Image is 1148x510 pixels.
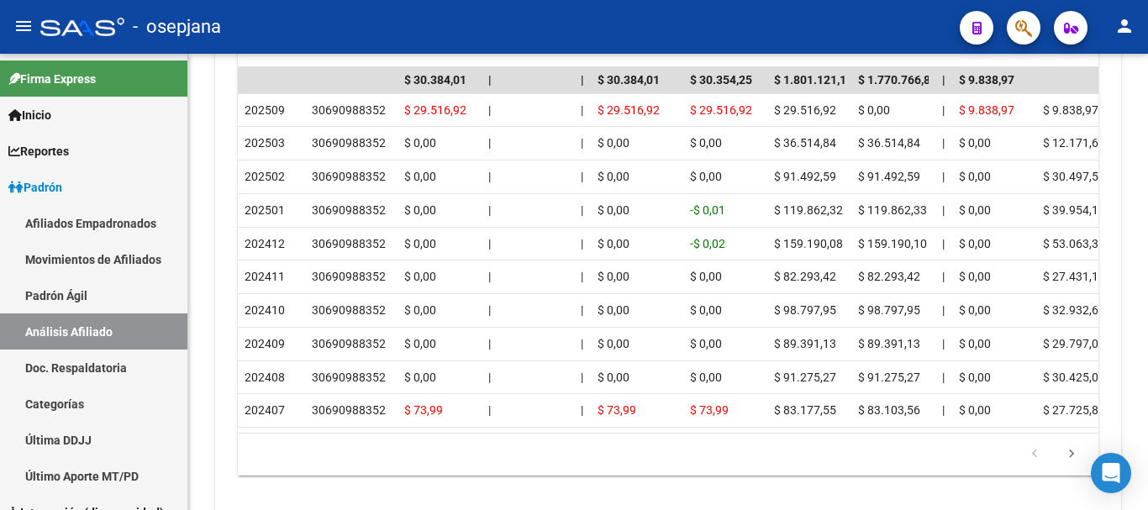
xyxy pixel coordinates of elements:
[858,337,920,350] span: $ 89.391,13
[598,403,636,417] span: $ 73,99
[1043,170,1105,183] span: $ 30.497,53
[959,136,991,150] span: $ 0,00
[774,73,853,87] span: $ 1.801.121,13
[942,203,945,217] span: |
[581,303,583,317] span: |
[598,371,629,384] span: $ 0,00
[959,270,991,283] span: $ 0,00
[581,237,583,250] span: |
[858,103,890,117] span: $ 0,00
[581,203,583,217] span: |
[488,73,492,87] span: |
[581,136,583,150] span: |
[858,170,920,183] span: $ 91.492,59
[959,371,991,384] span: $ 0,00
[774,203,843,217] span: $ 119.862,32
[245,303,285,317] span: 202410
[598,136,629,150] span: $ 0,00
[598,103,660,117] span: $ 29.516,92
[488,270,491,283] span: |
[598,73,660,87] span: $ 30.384,01
[942,170,945,183] span: |
[312,267,386,287] div: 30690988352
[774,337,836,350] span: $ 89.391,13
[245,136,285,150] span: 202503
[774,136,836,150] span: $ 36.514,84
[858,270,920,283] span: $ 82.293,42
[245,270,285,283] span: 202411
[1091,453,1131,493] div: Open Intercom Messenger
[858,403,920,417] span: $ 83.103,56
[598,170,629,183] span: $ 0,00
[598,203,629,217] span: $ 0,00
[858,73,937,87] span: $ 1.770.766,88
[690,170,722,183] span: $ 0,00
[1043,303,1105,317] span: $ 32.932,65
[959,403,991,417] span: $ 0,00
[404,73,466,87] span: $ 30.384,01
[581,73,584,87] span: |
[690,403,729,417] span: $ 73,99
[598,237,629,250] span: $ 0,00
[312,301,386,320] div: 30690988352
[581,103,583,117] span: |
[690,337,722,350] span: $ 0,00
[690,73,752,87] span: $ 30.354,25
[690,270,722,283] span: $ 0,00
[1019,445,1051,464] a: go to previous page
[488,170,491,183] span: |
[8,70,96,88] span: Firma Express
[404,371,436,384] span: $ 0,00
[959,303,991,317] span: $ 0,00
[942,303,945,317] span: |
[581,337,583,350] span: |
[8,178,62,197] span: Padrón
[13,16,34,36] mat-icon: menu
[488,371,491,384] span: |
[581,170,583,183] span: |
[488,103,491,117] span: |
[404,203,436,217] span: $ 0,00
[312,368,386,387] div: 30690988352
[1043,337,1105,350] span: $ 29.797,04
[942,270,945,283] span: |
[404,237,436,250] span: $ 0,00
[312,234,386,254] div: 30690988352
[1043,270,1105,283] span: $ 27.431,14
[959,337,991,350] span: $ 0,00
[690,303,722,317] span: $ 0,00
[774,303,836,317] span: $ 98.797,95
[942,237,945,250] span: |
[1043,237,1105,250] span: $ 53.063,36
[942,136,945,150] span: |
[858,136,920,150] span: $ 36.514,84
[959,170,991,183] span: $ 0,00
[942,371,945,384] span: |
[858,303,920,317] span: $ 98.797,95
[942,103,945,117] span: |
[942,73,945,87] span: |
[942,337,945,350] span: |
[8,142,69,160] span: Reportes
[598,303,629,317] span: $ 0,00
[245,337,285,350] span: 202409
[690,371,722,384] span: $ 0,00
[858,237,927,250] span: $ 159.190,10
[312,134,386,153] div: 30690988352
[1056,445,1087,464] a: go to next page
[1043,203,1105,217] span: $ 39.954,11
[858,203,927,217] span: $ 119.862,33
[1043,371,1105,384] span: $ 30.425,09
[404,403,443,417] span: $ 73,99
[858,371,920,384] span: $ 91.275,27
[488,237,491,250] span: |
[245,237,285,250] span: 202412
[959,73,1014,87] span: $ 9.838,97
[774,170,836,183] span: $ 91.492,59
[959,237,991,250] span: $ 0,00
[488,337,491,350] span: |
[581,371,583,384] span: |
[959,203,991,217] span: $ 0,00
[581,270,583,283] span: |
[488,403,491,417] span: |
